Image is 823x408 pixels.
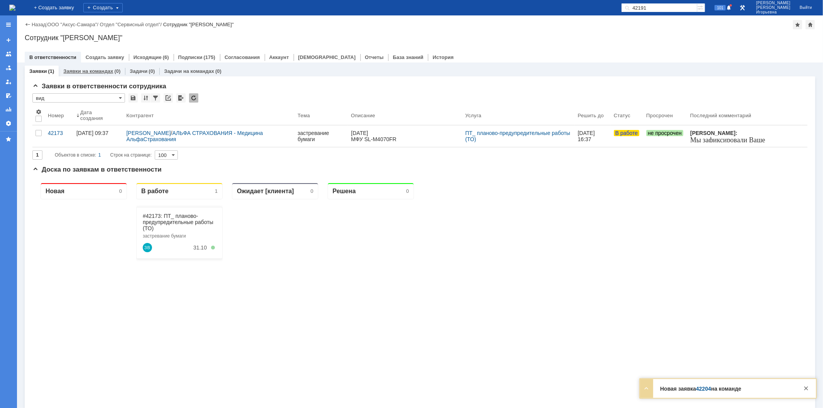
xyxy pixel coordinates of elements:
div: (1) [48,68,54,74]
div: #42173: ПТ_ планово-предупредительные работы (ТО) [110,36,184,55]
div: Решить до [578,113,604,118]
div: | [46,21,47,27]
div: Развернуть [642,384,651,393]
div: Последний комментарий [690,113,752,118]
a: Мои заявки [2,76,15,88]
div: Статус [614,113,630,118]
a: [PERSON_NAME] [126,130,171,136]
a: 42204 [696,386,711,392]
div: Номер [48,113,64,118]
a: Отчеты [2,103,15,116]
span: Доска по заявкам в ответственности [32,166,162,173]
div: 0 [87,12,90,17]
a: [DEMOGRAPHIC_DATA] [298,54,356,60]
a: Задачи [130,68,147,74]
a: не просрочен [643,125,687,147]
div: 5. Менее 100% [179,69,183,73]
div: Создать [83,3,123,12]
div: Закрыть [801,384,811,393]
div: В работе [109,11,136,18]
a: Заявки на командах [63,68,113,74]
div: Сотрудник "[PERSON_NAME]" [163,22,234,27]
span: В работе [614,130,639,136]
a: Отчеты [365,54,384,60]
div: (6) [163,54,169,60]
div: Просрочен [646,113,673,118]
span: Расширенный поиск [697,3,705,11]
div: Услуга [465,113,482,118]
div: Сотрудник "[PERSON_NAME]" [25,34,815,42]
div: Добавить в избранное [793,20,802,29]
span: не просрочен [646,130,683,136]
a: В работе [611,125,643,147]
th: Номер [45,106,73,125]
a: застревание бумаги [294,125,348,147]
a: Подписки [178,54,203,60]
span: [DATE] 16:37 [578,130,596,142]
div: 0 [374,12,377,17]
div: Новая [13,11,32,18]
div: Сделать домашней страницей [806,20,815,29]
div: 31.10.2025 [161,68,174,74]
a: Перейти на домашнюю страницу [9,5,15,11]
div: Сохранить вид [128,93,138,103]
div: (0) [149,68,155,74]
a: Создать заявку [2,34,15,46]
span: Настройки [35,109,42,115]
a: Перейти в интерфейс администратора [738,3,747,12]
a: Отдел "Сервисный отдел" [100,22,161,27]
img: logo [9,5,15,11]
a: [DATE] 16:37 [575,125,610,147]
div: Дата создания [80,110,114,121]
a: ПТ_ планово-предупредительные работы (ТО) [465,130,572,142]
a: Заявки на командах [2,48,15,60]
div: (0) [215,68,221,74]
div: / [100,22,163,27]
th: Дата создания [73,106,123,125]
a: История [433,54,453,60]
span: Заявки в ответственности сотрудника [32,83,166,90]
i: Строк на странице: [55,150,152,160]
a: Задачи на командах [164,68,214,74]
strong: Новая заявка на команде [660,386,741,392]
span: [PERSON_NAME] [756,1,791,5]
th: Статус [611,106,643,125]
div: Решена [300,11,323,18]
a: Заявки [29,68,47,74]
a: [DATE] 09:37 [73,125,123,147]
div: Описание [351,113,375,118]
a: ООО "Аксус-Самара" [47,22,97,27]
a: Аккаунт [269,54,289,60]
span: Объектов в списке: [55,152,96,158]
span: 101 [715,5,726,10]
a: Создать заявку [86,54,124,60]
a: База знаний [393,54,423,60]
div: Тема [297,113,310,118]
div: (175) [204,54,215,60]
div: / [126,130,291,142]
span: Игорьевна [756,10,791,15]
a: АЛЬФА СТРАХОВАНИЯ - Медицина АльфаСтрахования [126,130,264,142]
a: Мои согласования [2,89,15,102]
a: Заявки в моей ответственности [2,62,15,74]
div: 0 [278,12,281,17]
span: [PERSON_NAME] [756,5,791,10]
th: Контрагент [123,106,294,125]
div: Скопировать ссылку на список [164,93,173,103]
div: застревание бумаги [297,130,345,142]
div: [DATE] 09:37 [76,130,108,136]
div: (0) [114,68,120,74]
th: Услуга [462,106,575,125]
div: Обновлять список [189,93,198,103]
div: Контрагент [126,113,154,118]
a: Настройки [2,117,15,130]
div: застревание бумаги [110,57,184,62]
a: Назад [32,22,46,27]
a: Согласования [225,54,260,60]
div: Экспорт списка [176,93,186,103]
div: 1 [98,150,101,160]
div: 42173 [48,130,70,136]
a: 42173 [45,125,73,147]
a: Загороднев Владимир Александрович [110,66,120,76]
th: Тема [294,106,348,125]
